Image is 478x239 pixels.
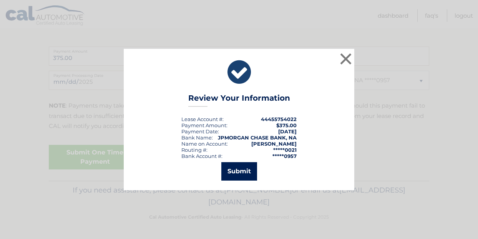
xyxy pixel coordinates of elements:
button: Submit [221,162,257,181]
div: Bank Name: [181,134,213,141]
span: $375.00 [276,122,297,128]
strong: JPMORGAN CHASE BANK, NA [218,134,297,141]
button: × [338,51,354,66]
strong: [PERSON_NAME] [251,141,297,147]
span: Payment Date [181,128,218,134]
div: Lease Account #: [181,116,224,122]
div: Routing #: [181,147,207,153]
div: Bank Account #: [181,153,222,159]
h3: Review Your Information [188,93,290,107]
div: Name on Account: [181,141,228,147]
div: : [181,128,219,134]
span: [DATE] [278,128,297,134]
div: Payment Amount: [181,122,227,128]
strong: 44455754022 [261,116,297,122]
